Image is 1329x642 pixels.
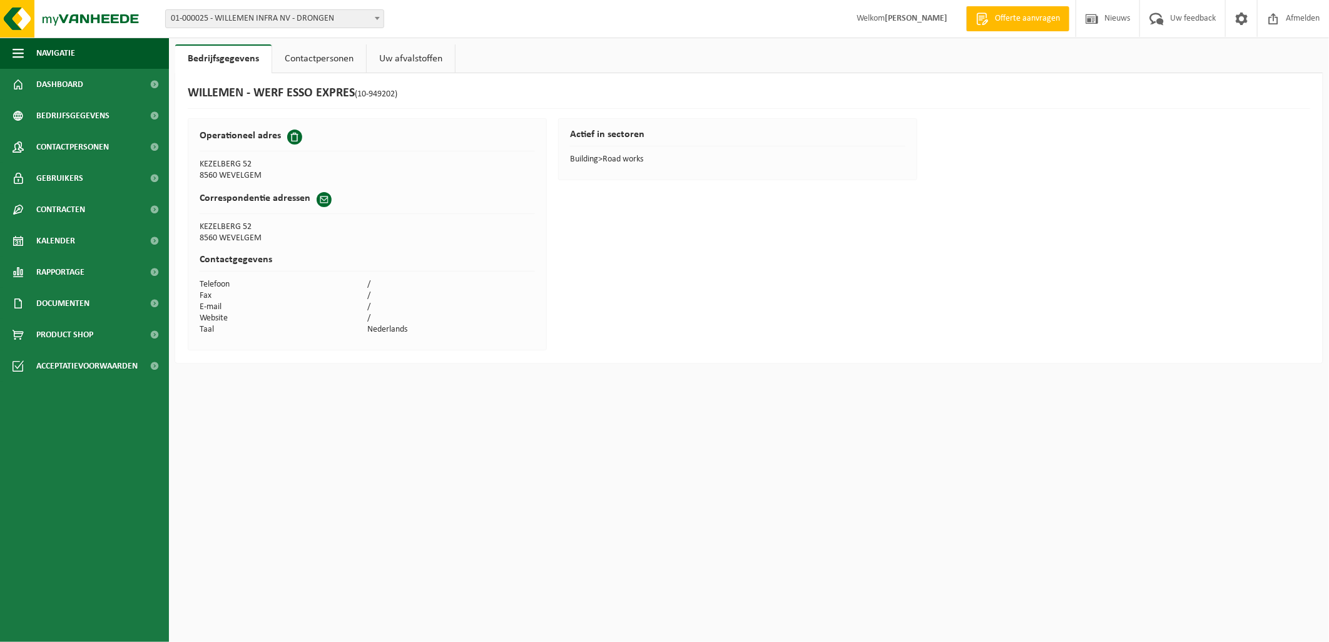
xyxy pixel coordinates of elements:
[966,6,1069,31] a: Offerte aanvragen
[570,130,905,146] h2: Actief in sectoren
[200,130,281,142] h2: Operationeel adres
[36,38,75,69] span: Navigatie
[200,302,367,313] td: E-mail
[367,324,535,335] td: Nederlands
[367,279,535,290] td: /
[36,288,89,319] span: Documenten
[36,131,109,163] span: Contactpersonen
[36,194,85,225] span: Contracten
[367,302,535,313] td: /
[200,170,367,181] td: 8560 WEVELGEM
[36,163,83,194] span: Gebruikers
[885,14,947,23] strong: [PERSON_NAME]
[355,89,397,99] span: (10-949202)
[200,192,310,205] h2: Correspondentie adressen
[200,233,535,244] td: 8560 WEVELGEM
[200,279,367,290] td: Telefoon
[36,69,83,100] span: Dashboard
[200,324,367,335] td: Taal
[200,290,367,302] td: Fax
[165,9,384,28] span: 01-000025 - WILLEMEN INFRA NV - DRONGEN
[367,290,535,302] td: /
[367,44,455,73] a: Uw afvalstoffen
[200,313,367,324] td: Website
[166,10,384,28] span: 01-000025 - WILLEMEN INFRA NV - DRONGEN
[175,44,272,73] a: Bedrijfsgegevens
[367,313,535,324] td: /
[36,225,75,257] span: Kalender
[188,86,397,102] h1: WILLEMEN - WERF ESSO EXPRES
[36,319,93,350] span: Product Shop
[570,154,905,165] td: Building>Road works
[200,222,535,233] td: KEZELBERG 52
[36,350,138,382] span: Acceptatievoorwaarden
[36,257,84,288] span: Rapportage
[272,44,366,73] a: Contactpersonen
[992,13,1063,25] span: Offerte aanvragen
[200,159,367,170] td: KEZELBERG 52
[200,255,535,272] h2: Contactgegevens
[36,100,109,131] span: Bedrijfsgegevens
